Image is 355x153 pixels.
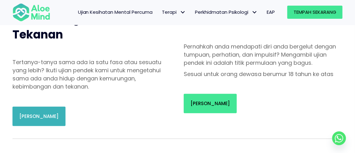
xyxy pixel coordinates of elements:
a: EAP [262,6,280,19]
nav: Menu [56,6,280,19]
font: Sesuai untuk orang dewasa berumur 18 tahun ke atas [184,70,333,78]
font: Ujian Kesihatan Mental Percuma [78,9,153,15]
a: Tempah Sekarang [287,6,343,19]
a: Perkhidmatan PsikologiPerkhidmatan Psikologi: submenu [191,6,262,19]
font: [PERSON_NAME] [191,100,230,107]
font: Pernahkah anda mendapati diri anda bergelut dengan tumpuan, perhatian, dan impulsif? Mengambil uj... [184,43,336,67]
font: Tempah Sekarang [294,9,336,15]
span: Perkhidmatan Psikologi: submenu [250,8,259,17]
font: EAP [267,9,275,15]
font: Perkhidmatan Psikologi [195,9,249,15]
font: [PERSON_NAME] [19,113,59,120]
img: Logo minda gaharu [12,3,50,22]
a: TerapiTerapi: submenu [158,6,191,19]
span: Terapi: submenu [178,8,187,17]
a: Ujian Kesihatan Mental Percuma [73,6,158,19]
a: Whatsapp [332,131,346,145]
a: [PERSON_NAME] [184,94,237,113]
font: Terapi [162,9,177,15]
a: [PERSON_NAME] [12,107,66,126]
font: Tertanya-tanya sama ada ia satu fasa atau sesuatu yang lebih? Ikuti ujian pendek kami untuk menge... [12,58,161,90]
